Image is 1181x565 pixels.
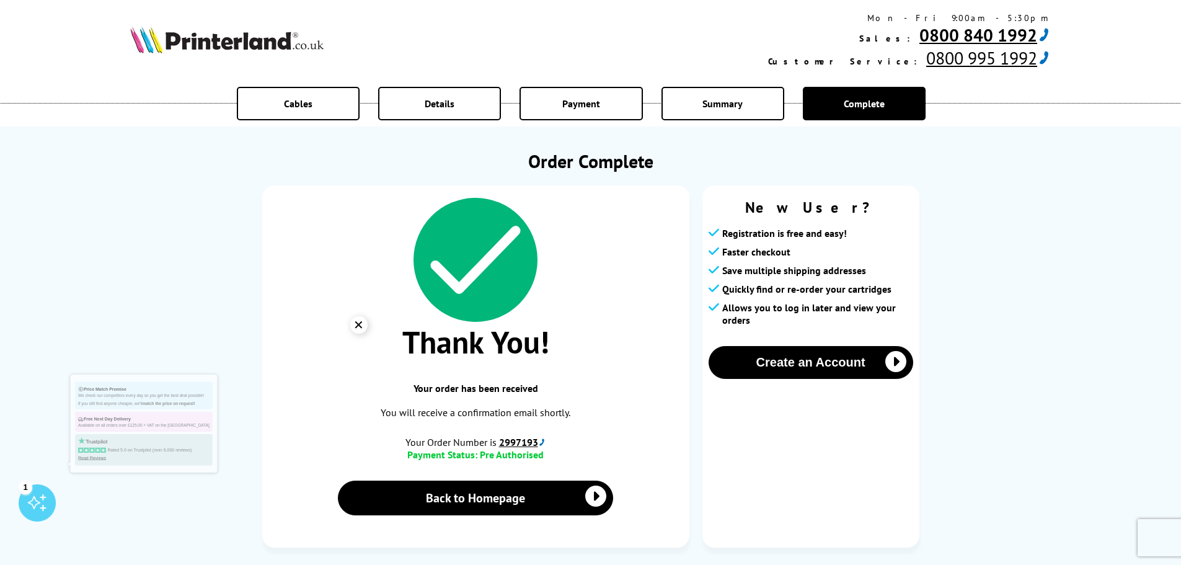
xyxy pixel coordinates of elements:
h1: Order Complete [262,149,919,173]
p: If you still find anyone cheaper, we'll [81,378,343,389]
p: You will receive a confirmation email shortly. [275,404,677,421]
ctcspan: 0800 995 1992 [926,47,1037,69]
span: Thank You! [275,322,677,362]
span: Registration is free and easy! [722,227,847,239]
span: Payment [562,97,600,110]
ctc: Call 0800 995 1992 with Linkus Desktop Client [926,47,1051,69]
span: Quickly find or re-order your cartridges [722,283,891,295]
span: New User? [709,198,913,217]
span: Details [425,97,454,110]
span: Save multiple shipping addresses [722,264,866,277]
img: trustpilot rating [81,451,139,465]
div: ✕ [350,316,368,334]
ctcspan: 2997193 [499,436,538,448]
span: Sales: [859,33,919,44]
ctcspan: 0800 840 1992 [919,24,1037,47]
span: Complete [844,97,885,110]
strong: match the price on request! [209,378,314,388]
img: stars-5.svg [81,471,136,482]
span: Your order has been received [275,382,677,394]
p: We check our competitors every day so you get the best deal possible! [81,363,343,373]
p: Price Match Promise [81,346,343,363]
div: Mon - Fri 9:00am - 5:30pm [768,12,1051,24]
a: Read Reviews [81,487,136,497]
span: Customer Service: [768,56,926,67]
span: Your Order Number is [275,436,677,448]
div: 1 [19,480,32,494]
a: 0800 840 1992 [919,24,1051,47]
span: Pre Authorised [480,448,544,461]
img: Printerland Logo [130,26,324,53]
ctc: Call 2997193 with Linkus Desktop Client [499,436,546,448]
p: Available on all orders over £125.00 + VAT on the [GEOGRAPHIC_DATA] [81,423,343,434]
p: Free Next Day Delivery [81,406,343,423]
span: Faster checkout [722,246,790,258]
a: Back to Homepage [338,481,614,515]
p: Rated 5.0 on Trustpilot (over 8,000 reviews) [81,471,343,483]
button: Create an Account [709,346,913,379]
span: Cables [284,97,312,110]
ctc: Call 0800 840 1992 with Linkus Desktop Client [919,24,1051,47]
span: Summary [702,97,743,110]
span: Payment Status: [407,448,477,461]
span: Allows you to log in later and view your orders [722,301,913,326]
